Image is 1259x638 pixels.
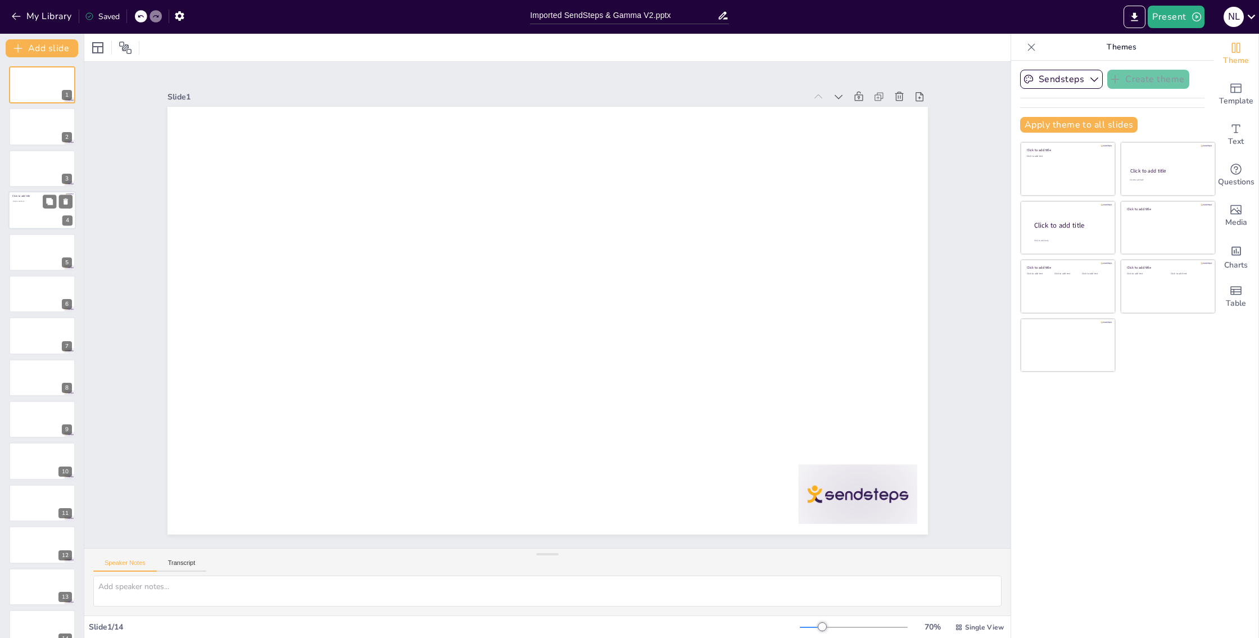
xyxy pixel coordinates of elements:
div: Layout [89,39,107,57]
div: Add ready made slides [1213,74,1258,115]
span: Click to add text [13,201,24,203]
span: Theme [1223,55,1249,67]
span: Media [1225,216,1247,229]
div: Click to add title [1034,221,1106,230]
div: N L [1224,7,1244,27]
button: Sendsteps [1020,70,1103,89]
button: Apply theme to all slides [1020,117,1138,133]
div: Change the overall theme [1213,34,1258,74]
div: 5 [9,234,75,271]
div: 4 [62,216,73,226]
div: Click to add body [1034,239,1105,242]
div: 8 [62,383,72,393]
div: 8 [9,359,75,396]
div: 4 [8,191,76,229]
button: N L [1224,6,1244,28]
button: Speaker Notes [93,559,157,572]
div: 70 % [919,622,946,632]
div: 9 [9,401,75,438]
div: 5 [62,257,72,268]
span: Questions [1218,176,1255,188]
div: 3 [62,174,72,184]
div: Click to add title [1027,148,1107,152]
div: 1 [62,90,72,100]
span: Click to add title [12,194,30,198]
div: Slide 1 / 14 [89,622,800,632]
span: Text [1228,135,1244,148]
div: 12 [9,526,75,563]
div: 11 [9,485,75,522]
div: Add text boxes [1213,115,1258,155]
button: Export to PowerPoint [1124,6,1145,28]
button: Add slide [6,39,78,57]
div: 2 [9,108,75,145]
div: 1 [9,66,75,103]
div: Click to add title [1130,168,1205,174]
button: Delete Slide [59,195,73,209]
div: Get real-time input from your audience [1213,155,1258,196]
div: Click to add text [1171,273,1206,275]
div: Click to add title [1127,206,1207,211]
p: Themes [1040,34,1202,61]
div: 10 [9,442,75,479]
span: Position [119,41,132,55]
div: Click to add title [1127,265,1207,270]
div: 7 [9,317,75,354]
div: Click to add text [1127,273,1162,275]
div: Add a table [1213,277,1258,317]
div: 11 [58,508,72,518]
div: Click to add text [1054,273,1080,275]
div: Slide 1 [393,336,981,605]
div: 3 [9,150,75,187]
button: Present [1148,6,1204,28]
div: 2 [62,132,72,142]
button: Create theme [1107,70,1189,89]
div: 6 [9,275,75,313]
div: 7 [62,341,72,351]
div: Click to add text [1082,273,1107,275]
input: Insert title [530,7,717,24]
span: Table [1226,297,1246,310]
span: Template [1219,95,1253,107]
button: Duplicate Slide [43,195,56,209]
div: 10 [58,467,72,477]
div: Click to add text [1027,155,1107,158]
div: 12 [58,550,72,560]
span: Charts [1224,259,1248,272]
div: Click to add title [1027,265,1107,270]
button: Transcript [157,559,207,572]
div: 9 [62,424,72,435]
button: My Library [8,7,76,25]
div: Saved [85,11,120,22]
div: 6 [62,299,72,309]
div: 13 [58,592,72,602]
div: Click to add text [1130,179,1204,182]
div: Click to add text [1027,273,1052,275]
div: Add images, graphics, shapes or video [1213,196,1258,236]
div: Add charts and graphs [1213,236,1258,277]
div: 13 [9,568,75,605]
span: Single View [965,623,1004,632]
